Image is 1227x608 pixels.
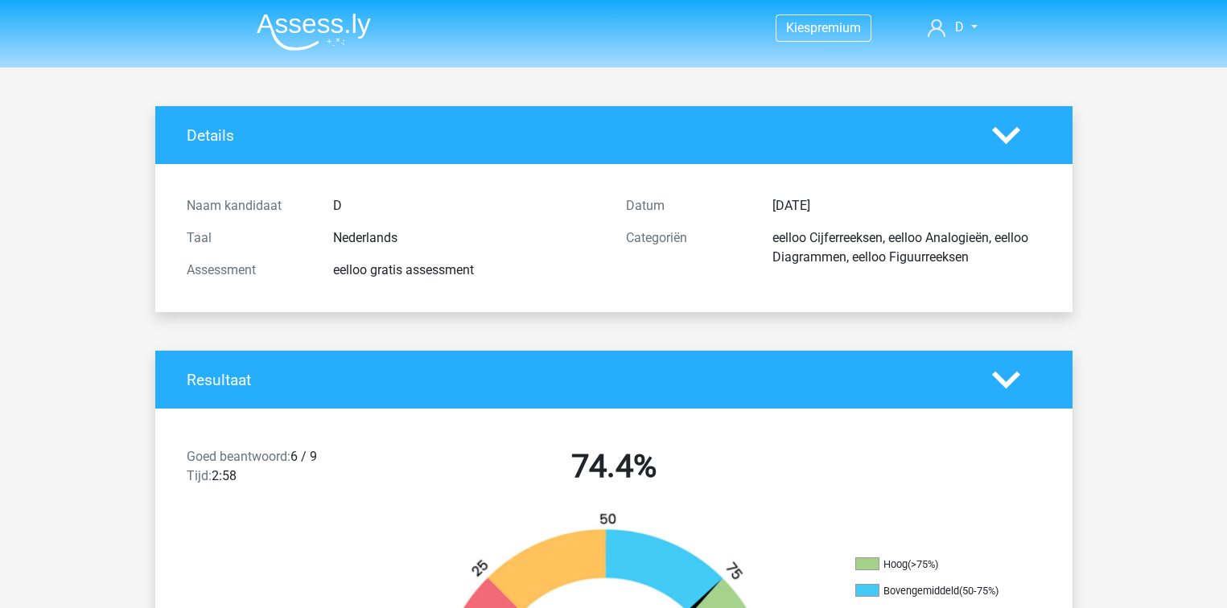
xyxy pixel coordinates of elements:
a: Kiespremium [776,17,871,39]
a: D [921,18,983,37]
span: Kies [786,20,810,35]
div: Assessment [175,261,321,280]
span: premium [810,20,861,35]
div: Naam kandidaat [175,196,321,216]
h4: Resultaat [187,371,968,389]
h4: Details [187,126,968,145]
span: Goed beantwoord: [187,449,290,464]
img: Assessly [257,13,371,51]
div: Categoriën [614,228,760,267]
div: Nederlands [321,228,614,248]
span: Tijd: [187,468,212,483]
h2: 74.4% [406,447,821,486]
li: Bovengemiddeld [855,584,1016,598]
div: [DATE] [760,196,1053,216]
div: Datum [614,196,760,216]
div: 6 / 9 2:58 [175,447,394,492]
span: D [955,19,964,35]
div: Taal [175,228,321,248]
div: (50-75%) [959,585,998,597]
div: D [321,196,614,216]
div: (>75%) [908,558,938,570]
div: eelloo Cijferreeksen, eelloo Analogieën, eelloo Diagrammen, eelloo Figuurreeksen [760,228,1053,267]
li: Hoog [855,557,1016,572]
div: eelloo gratis assessment [321,261,614,280]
